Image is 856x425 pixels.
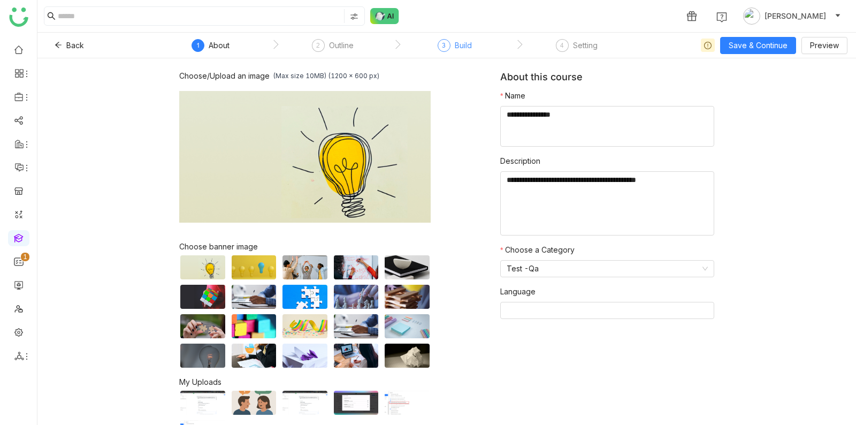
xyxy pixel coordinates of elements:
img: logo [9,7,28,27]
img: help.svg [716,12,727,22]
button: Save & Continue [720,37,796,54]
p: 1 [23,252,27,262]
div: Outline [329,39,354,52]
span: Back [66,40,84,51]
button: Preview [801,37,847,54]
label: Name [500,90,525,102]
span: 1 [196,41,200,49]
div: 1About [192,39,230,58]
img: avatar [743,7,760,25]
div: (Max size 10MB) (1200 x 600 px) [273,72,379,80]
label: Choose a Category [500,244,575,256]
div: Build [455,39,472,52]
div: About [209,39,230,52]
div: 3Build [438,39,472,58]
label: Description [500,155,540,167]
div: Setting [573,39,598,52]
button: [PERSON_NAME] [741,7,843,25]
div: 2Outline [312,39,354,58]
div: My Uploads [179,377,500,386]
span: [PERSON_NAME] [765,10,826,22]
label: Language [500,286,536,298]
span: Preview [810,40,839,51]
span: Save & Continue [729,40,788,51]
button: Back [46,37,93,54]
span: 2 [316,41,320,49]
img: search-type.svg [350,12,358,21]
nz-badge-sup: 1 [21,253,29,261]
nz-select-item: Test -Qa [507,261,708,277]
div: Choose/Upload an image [179,71,270,80]
div: About this course [500,71,714,90]
div: 4Setting [556,39,598,58]
span: 4 [560,41,564,49]
img: ask-buddy-normal.svg [370,8,399,24]
div: Choose banner image [179,242,431,251]
span: 3 [442,41,446,49]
